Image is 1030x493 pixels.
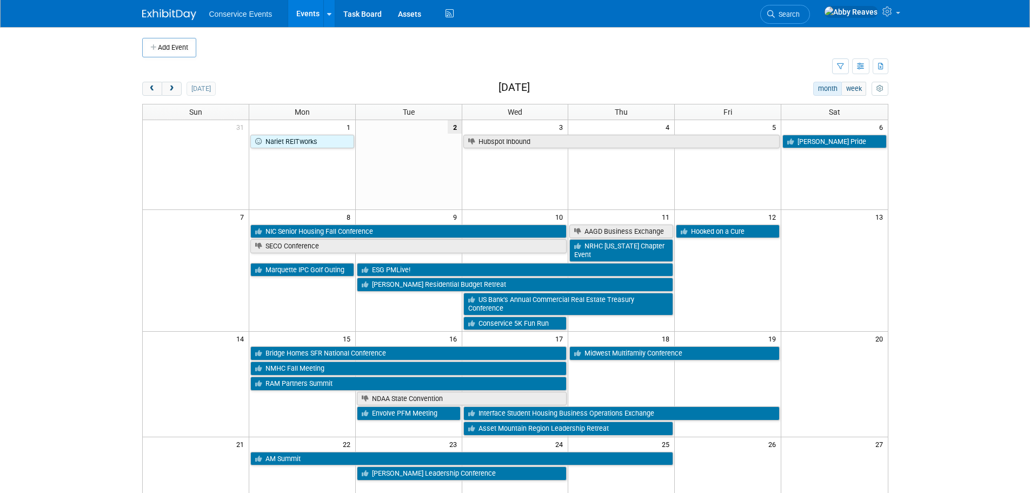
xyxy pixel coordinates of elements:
span: 31 [235,120,249,134]
span: Sun [189,108,202,116]
a: AAGD Business Exchange [569,225,673,239]
span: Conservice Events [209,10,273,18]
button: Add Event [142,38,196,57]
a: Midwest Multifamily Conference [569,346,780,360]
a: ESG PMLive! [357,263,674,277]
span: 20 [874,332,888,345]
span: 3 [558,120,568,134]
span: 27 [874,437,888,451]
span: 11 [661,210,674,224]
a: Search [760,5,810,24]
i: Personalize Calendar [876,86,883,93]
span: 10 [554,210,568,224]
span: 25 [661,437,674,451]
span: 5 [771,120,781,134]
a: Hubspot Inbound [463,135,780,149]
a: [PERSON_NAME] Leadership Conference [357,466,567,481]
span: Mon [295,108,310,116]
span: 21 [235,437,249,451]
img: Abby Reaves [824,6,878,18]
span: 7 [239,210,249,224]
a: NRHC [US_STATE] Chapter Event [569,239,673,261]
a: RAM Partners Summit [250,377,567,391]
span: 6 [878,120,888,134]
img: ExhibitDay [142,9,196,20]
a: Envolve PFM Meeting [357,406,461,420]
span: Tue [403,108,415,116]
a: NMHC Fall Meeting [250,361,567,376]
span: Thu [615,108,628,116]
span: 22 [342,437,355,451]
span: 16 [448,332,462,345]
a: NIC Senior Housing Fall Conference [250,225,567,239]
span: 14 [235,332,249,345]
span: 26 [767,437,781,451]
span: Search [775,10,800,18]
a: [PERSON_NAME] Residential Budget Retreat [357,278,674,292]
a: AM Summit [250,452,673,466]
a: US Bank’s Annual Commercial Real Estate Treasury Conference [463,293,674,315]
span: 12 [767,210,781,224]
span: 8 [345,210,355,224]
span: Wed [508,108,522,116]
span: 9 [452,210,462,224]
span: 2 [448,120,462,134]
a: Interface Student Housing Business Operations Exchange [463,406,780,420]
span: Fri [723,108,732,116]
button: next [162,82,182,96]
a: Marquette IPC Golf Outing [250,263,354,277]
span: 24 [554,437,568,451]
button: [DATE] [187,82,215,96]
button: prev [142,82,162,96]
span: 19 [767,332,781,345]
button: myCustomButton [872,82,888,96]
a: Hooked on a Cure [676,225,780,239]
a: Conservice 5K Fun Run [463,317,567,331]
a: Nariet REITworks [250,135,354,149]
button: week [841,82,866,96]
h2: [DATE] [499,82,530,94]
span: Sat [829,108,840,116]
button: month [813,82,842,96]
span: 17 [554,332,568,345]
a: SECO Conference [250,239,567,253]
span: 18 [661,332,674,345]
span: 13 [874,210,888,224]
a: NDAA State Convention [357,392,567,406]
span: 4 [664,120,674,134]
a: Bridge Homes SFR National Conference [250,346,567,360]
a: Asset Mountain Region Leadership Retreat [463,422,674,436]
span: 1 [345,120,355,134]
span: 15 [342,332,355,345]
a: [PERSON_NAME] Pride [782,135,886,149]
span: 23 [448,437,462,451]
